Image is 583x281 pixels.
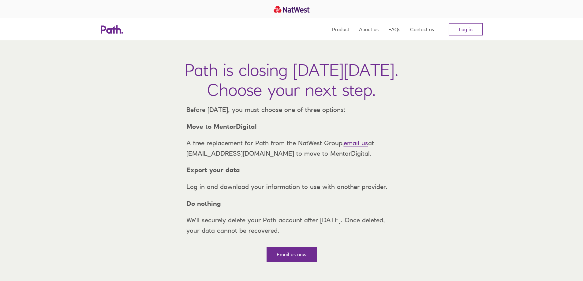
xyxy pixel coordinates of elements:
a: About us [359,18,379,40]
a: Email us now [267,247,317,262]
strong: Move to MentorDigital [186,123,257,130]
p: Log in and download your information to use with another provider. [181,182,402,192]
h1: Path is closing [DATE][DATE]. Choose your next step. [185,60,398,100]
p: Before [DATE], you must choose one of three options: [181,105,402,115]
p: We’ll securely delete your Path account after [DATE]. Once deleted, your data cannot be recovered. [181,215,402,235]
a: email us [344,139,368,147]
a: Log in [449,23,483,35]
strong: Export your data [186,166,240,174]
a: FAQs [388,18,400,40]
strong: Do nothing [186,200,221,207]
a: Product [332,18,349,40]
a: Contact us [410,18,434,40]
p: A free replacement for Path from the NatWest Group, at [EMAIL_ADDRESS][DOMAIN_NAME] to move to Me... [181,138,402,158]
